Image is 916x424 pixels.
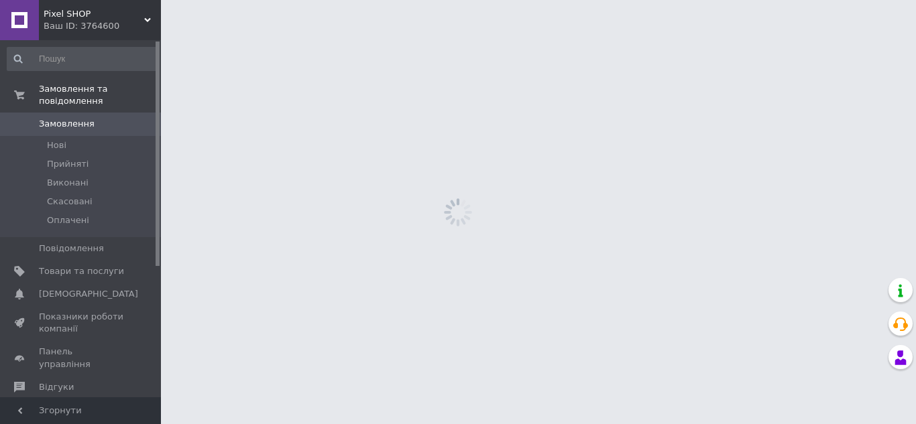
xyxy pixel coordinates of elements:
span: Прийняті [47,158,89,170]
span: Скасовані [47,196,93,208]
span: Повідомлення [39,242,104,255]
span: Товари та послуги [39,265,124,277]
span: Відгуки [39,381,74,393]
span: Замовлення [39,118,95,130]
span: Виконані [47,177,89,189]
input: Пошук [7,47,158,71]
span: [DEMOGRAPHIC_DATA] [39,288,138,300]
span: Замовлення та повідомлення [39,83,161,107]
span: Показники роботи компанії [39,311,124,335]
span: Оплачені [47,214,89,226]
span: Нові [47,139,66,151]
span: Pixel SHOP [44,8,144,20]
span: Панель управління [39,346,124,370]
div: Ваш ID: 3764600 [44,20,161,32]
